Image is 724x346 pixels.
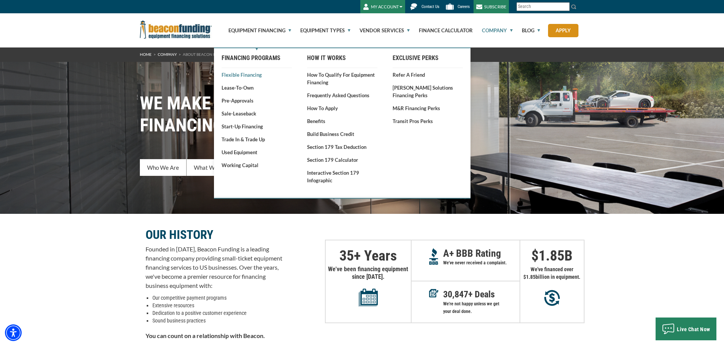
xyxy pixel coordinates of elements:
[410,13,473,47] a: Finance Calculator
[393,51,463,65] a: Exclusive Perks
[307,130,377,138] a: Build Business Credit
[562,4,568,10] a: Clear search text
[222,123,292,130] a: Start-Up Financing
[5,324,22,341] div: Accessibility Menu
[326,265,411,307] p: We've been financing equipment since [DATE].
[677,326,710,332] span: Live Chat Now
[146,245,282,290] p: Founded in [DATE], Beacon Funding is a leading financing company providing small-ticket equipment...
[393,71,463,79] a: Refer a Friend
[339,247,354,264] span: 35
[548,24,578,37] a: Apply
[656,318,716,340] button: Live Chat Now
[359,288,378,307] img: Years in equipment financing
[307,169,377,184] a: Interactive Section 179 Infographic
[146,332,265,339] strong: You can count on a relationship with Beacon.
[222,149,292,156] a: Used Equipment
[222,97,292,104] a: Pre-approvals
[220,13,291,47] a: Equipment Financing
[443,289,468,300] span: 30,847
[443,300,520,315] p: We're not happy unless we get your deal done.
[443,250,520,257] p: A+ BBB Rating
[222,71,292,79] a: Flexible Financing
[351,13,410,47] a: Vendor Services
[393,104,463,112] a: M&R Financing Perks
[222,110,292,117] a: Sale-Leaseback
[473,13,513,47] a: Company
[307,117,377,125] a: Benefits
[307,51,377,65] a: How It Works
[326,252,411,259] p: + Years
[307,71,377,86] a: How to Qualify for Equipment Financing
[140,21,212,39] img: Beacon Funding Corporation
[421,4,439,9] span: Contact Us
[516,2,570,11] input: Search
[222,51,292,65] a: Financing Programs
[307,156,377,164] a: Section 179 Calculator
[307,143,377,151] a: Section 179 Tax Deduction
[292,13,350,47] a: Equipment Types
[571,4,577,10] img: Search
[429,289,439,297] img: Deals in Equipment Financing
[307,92,377,99] a: Frequently Asked Questions
[393,84,463,99] a: [PERSON_NAME] Solutions Financing Perks
[146,230,282,239] p: OUR HISTORY
[140,159,187,176] a: Who We Are
[187,159,234,176] a: What We Do
[222,136,292,143] a: Trade In & Trade Up
[429,248,439,265] img: A+ Reputation BBB
[140,52,152,57] a: HOME
[526,274,535,280] span: 1.85
[222,161,292,169] a: Working Capital
[458,4,470,9] span: Careers
[158,52,177,57] a: Company
[140,92,585,136] h1: WE MAKE EQUIPMENT FINANCING EASY
[152,302,282,309] li: Extensive resources
[520,252,584,259] p: $ B
[152,309,282,317] li: Dedication to a positive customer experience
[222,84,292,92] a: Lease-To-Own
[520,265,584,281] p: We've financed over $ billion in equipment.
[140,26,212,32] a: Beacon Funding Corporation
[539,247,564,264] span: 1.85
[152,294,282,302] li: Our competitive payment programs
[544,290,560,306] img: Millions in equipment purchases
[152,317,282,324] li: Sound business practices
[393,117,463,125] a: Transit Pros Perks
[443,259,520,267] p: We've never received a complaint.
[183,52,231,57] span: About Beacon Funding
[513,13,540,47] a: Blog
[307,104,377,112] a: How to Apply
[443,291,520,298] p: + Deals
